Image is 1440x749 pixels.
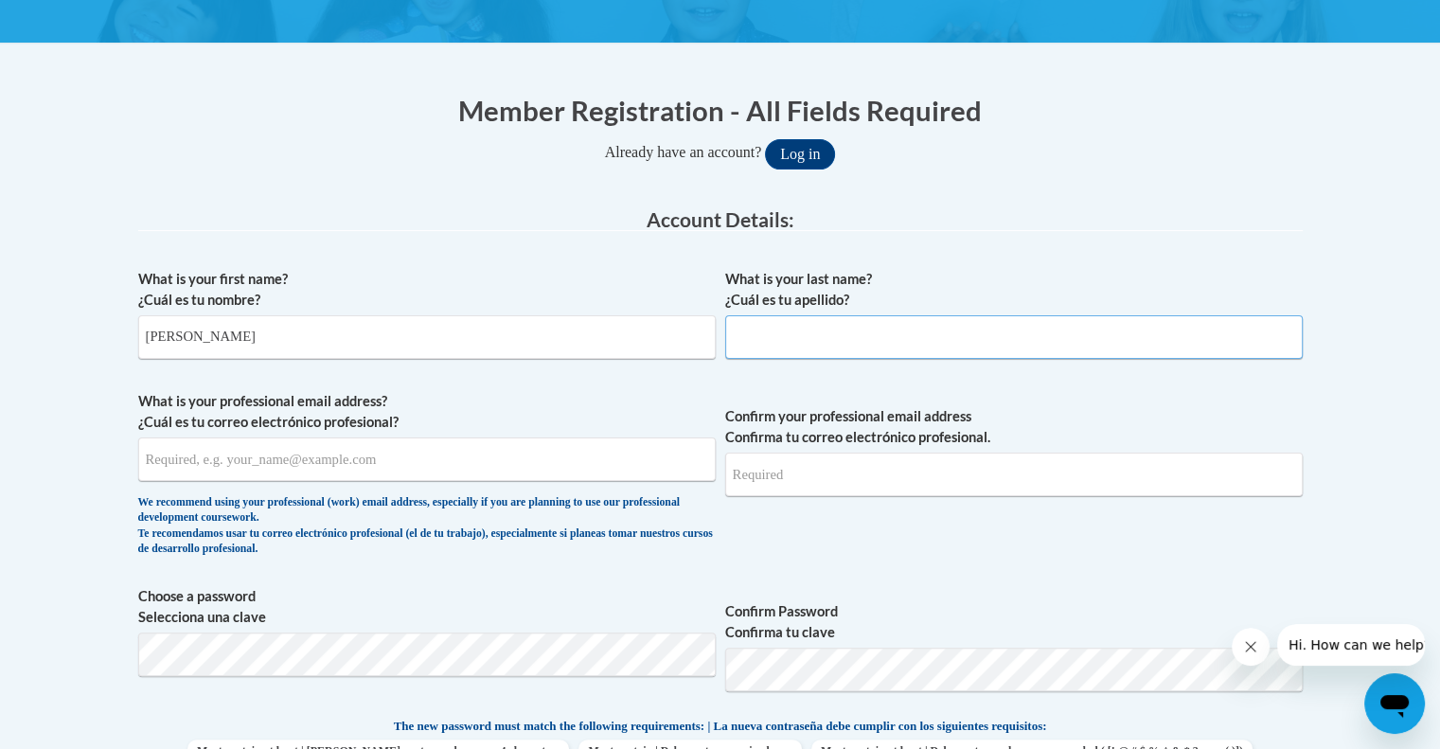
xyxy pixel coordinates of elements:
[11,13,153,28] span: Hi. How can we help?
[1277,624,1425,666] iframe: Message from company
[765,139,835,169] button: Log in
[138,437,716,481] input: Metadata input
[138,391,716,433] label: What is your professional email address? ¿Cuál es tu correo electrónico profesional?
[138,495,716,558] div: We recommend using your professional (work) email address, especially if you are planning to use ...
[138,315,716,359] input: Metadata input
[1364,673,1425,734] iframe: Button to launch messaging window
[725,269,1303,311] label: What is your last name? ¿Cuál es tu apellido?
[725,406,1303,448] label: Confirm your professional email address Confirma tu correo electrónico profesional.
[138,269,716,311] label: What is your first name? ¿Cuál es tu nombre?
[725,315,1303,359] input: Metadata input
[605,144,762,160] span: Already have an account?
[647,207,794,231] span: Account Details:
[725,601,1303,643] label: Confirm Password Confirma tu clave
[725,453,1303,496] input: Required
[1232,628,1270,666] iframe: Close message
[138,91,1303,130] h1: Member Registration - All Fields Required
[394,718,1047,735] span: The new password must match the following requirements: | La nueva contraseña debe cumplir con lo...
[138,586,716,628] label: Choose a password Selecciona una clave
